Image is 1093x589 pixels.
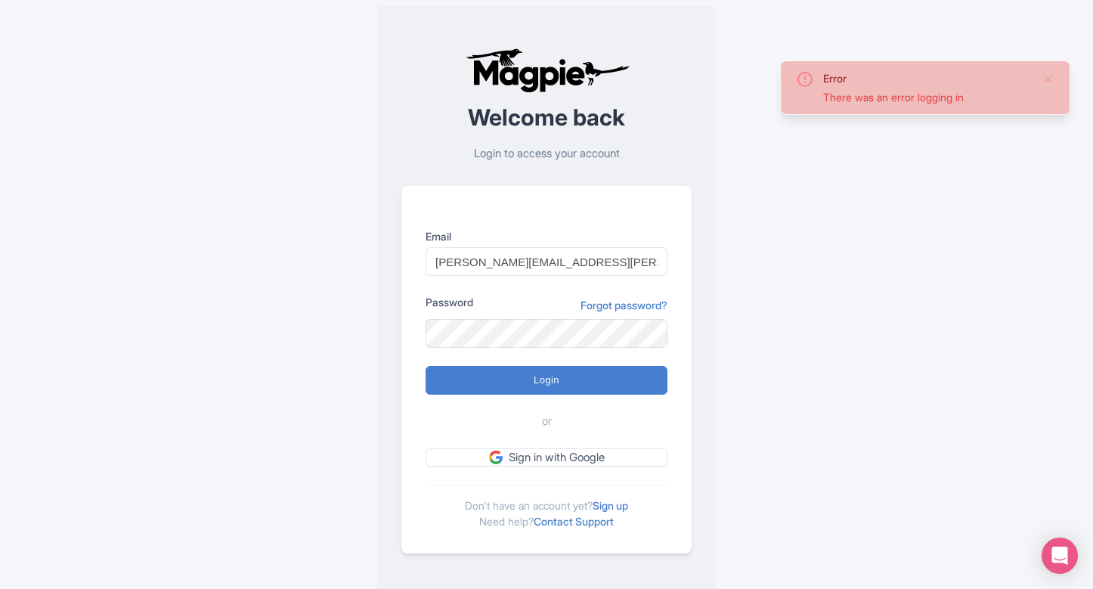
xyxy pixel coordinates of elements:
[426,485,667,529] div: Don't have an account yet? Need help?
[426,366,667,395] input: Login
[593,499,628,512] a: Sign up
[401,105,692,130] h2: Welcome back
[401,145,692,163] p: Login to access your account
[426,294,473,310] label: Password
[823,70,1030,86] div: Error
[534,515,614,528] a: Contact Support
[581,297,667,313] a: Forgot password?
[462,48,632,93] img: logo-ab69f6fb50320c5b225c76a69d11143b.png
[426,448,667,467] a: Sign in with Google
[426,247,667,276] input: you@example.com
[542,413,552,430] span: or
[426,228,667,244] label: Email
[489,451,503,464] img: google.svg
[1042,70,1054,88] button: Close
[823,89,1030,105] div: There was an error logging in
[1042,538,1078,574] div: Open Intercom Messenger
